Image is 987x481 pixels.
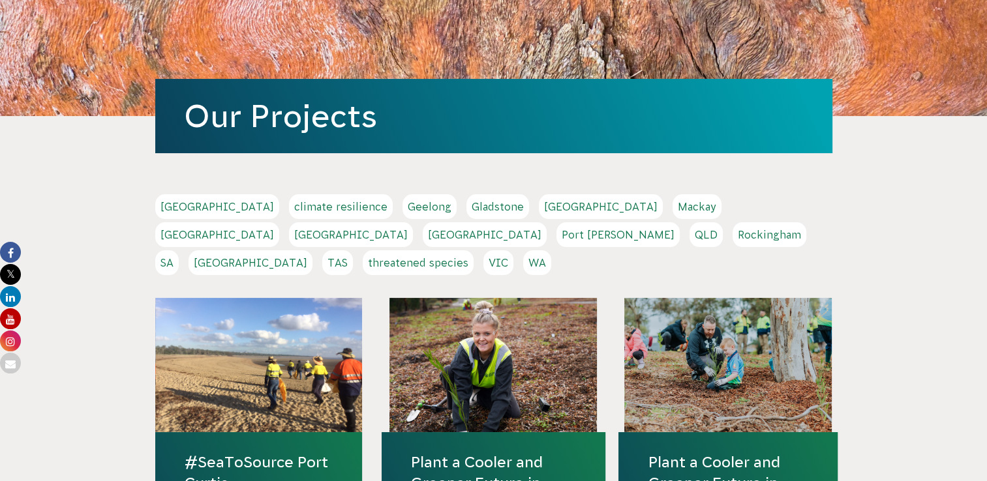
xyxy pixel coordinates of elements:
a: Gladstone [466,194,529,219]
a: Our Projects [184,98,377,134]
a: SA [155,250,179,275]
a: [GEOGRAPHIC_DATA] [289,222,413,247]
a: Mackay [673,194,721,219]
a: VIC [483,250,513,275]
a: QLD [690,222,723,247]
a: TAS [322,250,353,275]
a: climate resilience [289,194,393,219]
a: threatened species [363,250,474,275]
a: [GEOGRAPHIC_DATA] [423,222,547,247]
a: [GEOGRAPHIC_DATA] [189,250,312,275]
a: [GEOGRAPHIC_DATA] [155,222,279,247]
a: Geelong [402,194,457,219]
a: [GEOGRAPHIC_DATA] [155,194,279,219]
a: Port [PERSON_NAME] [556,222,680,247]
a: [GEOGRAPHIC_DATA] [539,194,663,219]
a: WA [523,250,551,275]
a: Rockingham [733,222,806,247]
